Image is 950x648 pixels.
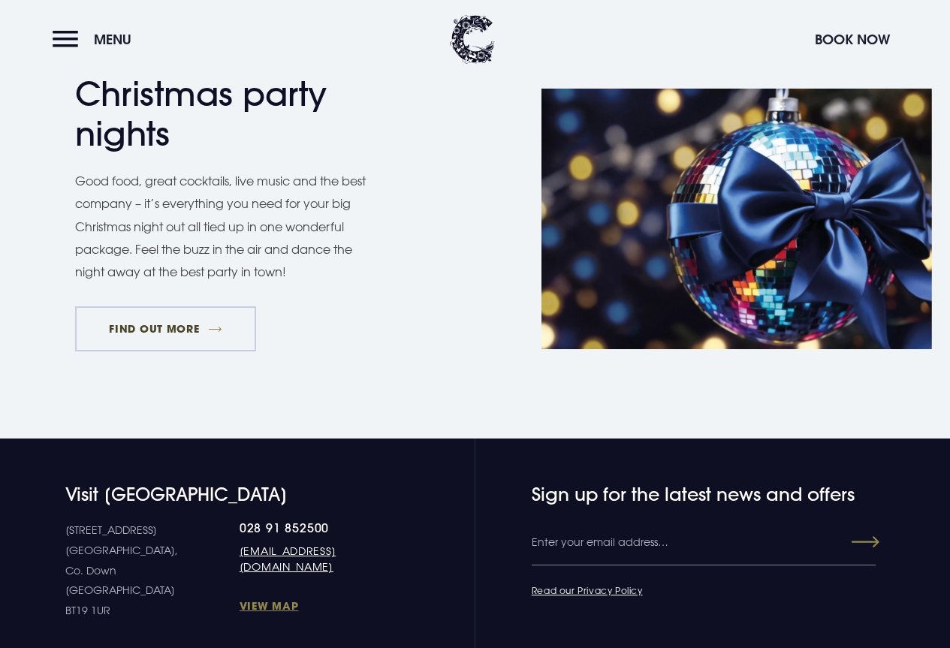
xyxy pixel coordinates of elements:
[825,529,879,556] button: Submit
[807,23,897,56] button: Book Now
[532,484,822,505] h4: Sign up for the latest news and offers
[240,543,386,574] a: [EMAIL_ADDRESS][DOMAIN_NAME]
[532,584,643,596] a: Read our Privacy Policy
[75,74,368,154] h2: Christmas party nights
[75,306,256,351] a: FIND OUT MORE
[94,31,131,48] span: Menu
[240,598,386,613] a: View Map
[240,520,386,535] a: 028 91 852500
[75,170,383,284] p: Good food, great cocktails, live music and the best company – it’s everything you need for your b...
[532,520,876,565] input: Enter your email address…
[65,484,388,505] h4: Visit [GEOGRAPHIC_DATA]
[65,520,240,620] p: [STREET_ADDRESS] [GEOGRAPHIC_DATA], Co. Down [GEOGRAPHIC_DATA] BT19 1UR
[450,15,495,64] img: Clandeboye Lodge
[53,23,139,56] button: Menu
[541,89,933,349] img: Hotel Christmas in Northern Ireland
